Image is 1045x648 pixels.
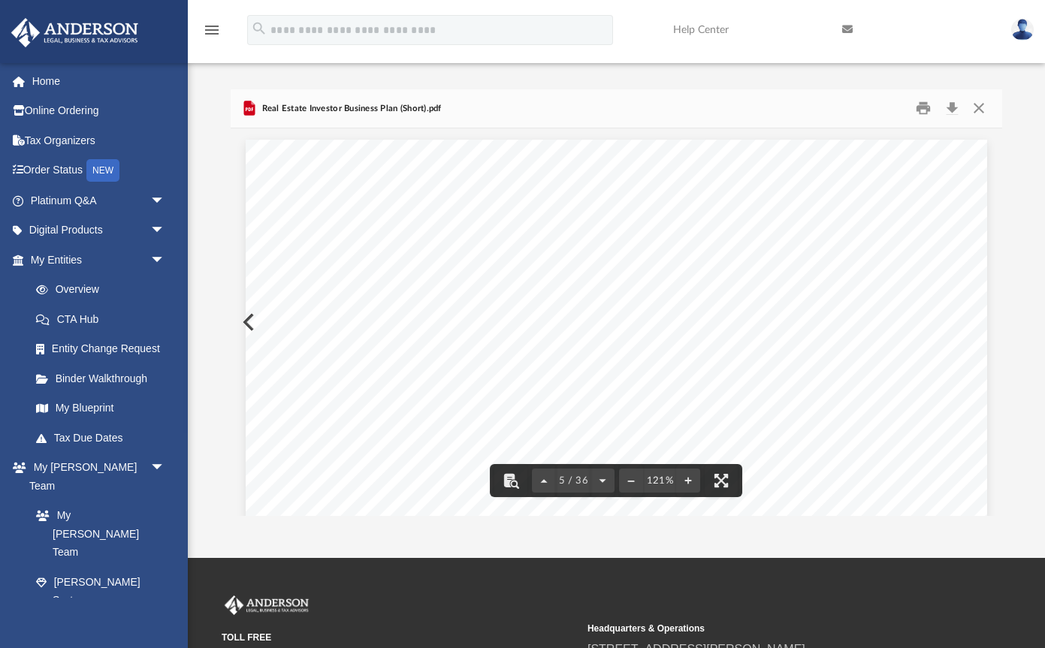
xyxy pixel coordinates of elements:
span: Estate [596,339,829,426]
a: Entity Change Request [21,334,188,364]
span: Investor [461,439,772,526]
span: al [506,339,574,426]
small: Headquarters & Operations [587,622,943,635]
button: Download [938,97,965,120]
a: CTA Hub [21,304,188,334]
button: Previous File [231,301,264,343]
img: Anderson Advisors Platinum Portal [7,18,143,47]
button: Enter fullscreen [705,464,738,497]
button: Close [965,97,992,120]
a: Binder Walkthrough [21,363,188,393]
div: Document Viewer [231,128,1002,516]
span: arrow_drop_down [150,185,180,216]
a: My Blueprint [21,393,180,423]
a: Tax Organizers [11,125,188,155]
div: Preview [231,89,1002,517]
img: Anderson Advisors Platinum Portal [222,595,312,615]
a: Tax Due Dates [21,423,188,453]
a: Order StatusNEW [11,155,188,186]
button: Zoom out [619,464,643,497]
span: 5 / 36 [557,476,591,486]
div: Current zoom level [643,476,676,486]
div: NEW [86,159,119,182]
span: arrow_drop_down [150,245,180,276]
div: File preview [231,128,1002,516]
a: My [PERSON_NAME] Teamarrow_drop_down [11,453,180,501]
button: Print [909,97,939,120]
i: search [251,20,267,37]
a: Platinum Q&Aarrow_drop_down [11,185,188,215]
a: [PERSON_NAME] System [21,567,180,615]
a: Overview [21,275,188,305]
a: My Entitiesarrow_drop_down [11,245,188,275]
small: TOLL FREE [222,631,577,644]
button: Next page [590,464,615,497]
span: arrow_drop_down [150,453,180,484]
button: Zoom in [676,464,700,497]
button: Previous page [533,464,557,497]
button: Toggle findbar [495,464,528,497]
img: User Pic [1011,19,1034,41]
a: Digital Productsarrow_drop_down [11,215,188,246]
a: My [PERSON_NAME] Team [21,501,173,568]
a: menu [203,29,221,39]
i: menu [203,21,221,39]
span: e [467,339,516,426]
button: 5 / 36 [557,464,591,497]
a: Home [11,66,188,96]
span: arrow_drop_down [150,215,180,246]
span: R [404,339,467,426]
span: Real Estate Investor Business Plan (Short).pdf [258,102,441,116]
a: Online Ordering [11,96,188,126]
